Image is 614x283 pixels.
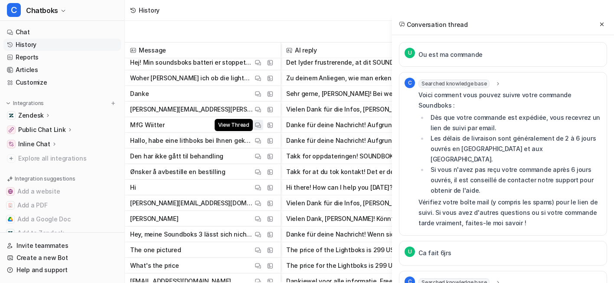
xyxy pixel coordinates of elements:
button: Add a websiteAdd a website [3,184,121,198]
li: Les délais de livraison sont généralement de 2 à 6 jours ouvrés en [GEOGRAPHIC_DATA] et aux [GEOG... [428,133,601,165]
p: MfG Wiitter [130,117,165,133]
p: Ou est ma commande [418,49,483,60]
img: menu_add.svg [110,100,116,106]
p: Inline Chat [18,140,50,148]
span: C [405,78,415,88]
button: Det lyder frustrerende, at dit SOUNDBOKS-batteri ikke længere lyser op. Jeg kan desværre ikke fin... [286,55,455,70]
p: Voici comment vous pouvez suivre votre commande Soundboks : [418,90,601,111]
div: History [139,6,160,15]
a: Chat [3,26,121,38]
button: Integrations [3,99,46,108]
img: Inline Chat [9,141,14,147]
span: Chatboks [26,4,58,16]
a: Invite teammates [3,240,121,252]
p: Woher [PERSON_NAME] ich ob die lightboks [PERSON_NAME] ist ? [130,70,253,86]
p: Ca fait 6jrs [418,248,451,258]
span: AI reply [284,43,457,58]
p: [PERSON_NAME][EMAIL_ADDRESS][PERSON_NAME][DOMAIN_NAME] [130,102,253,117]
a: Reports [3,51,121,63]
p: Den har ikke gått til behandling [130,148,223,164]
img: Add a website [8,189,13,194]
button: The price for the Lightboks is 299 USD in the [GEOGRAPHIC_DATA] or 299 EUR in the [GEOGRAPHIC_DAT... [286,258,455,273]
button: The price of the Lightboks is 299 USD in the [GEOGRAPHIC_DATA] or 299 EUR in the [GEOGRAPHIC_DATA... [286,242,455,258]
h2: Conversation thread [399,20,468,29]
a: History [3,39,121,51]
p: Zendesk [18,111,44,120]
span: U [405,247,415,257]
button: Danke für deine Nachricht! Aufgrund der hohen Nachfrage kann sich der Versand der Lightboks-Beste... [286,133,455,148]
p: What's the price [130,258,179,273]
p: Hey, meine Soundboks 3 lässt sich nicht mehr einschalten. [130,227,253,242]
p: Integrations [13,100,44,107]
img: Add a PDF [8,203,13,208]
a: Articles [3,64,121,76]
button: Hi there! How can I help you [DATE]? If you have any questions about your SOUNDBOKS order, produc... [286,180,455,195]
button: Vielen Dank für die Infos, [PERSON_NAME]! Ich habe dein Anliegen an unser Team weitergeleitet. Du... [286,102,455,117]
button: Takk for oppdateringen! SOUNDBOKS sender bestillinger til behandling veldig raskt, og det er vanl... [286,148,455,164]
img: Add to Zendesk [8,230,13,236]
img: Zendesk [9,113,14,118]
li: Dès que votre commande est expédiée, vous recevrez un lien de suivi par email. [428,112,601,133]
button: Danke für deine Nachricht! Wenn sich deine Soundboks Gen. 3 nicht mehr einschalten lässt, prüfe b... [286,227,455,242]
a: Explore all integrations [3,152,121,165]
button: Add to ZendeskAdd to Zendesk [3,226,121,240]
p: Ønsker å avbestille en bestilling [130,164,225,180]
p: Integration suggestions [15,175,75,183]
span: Searched knowledge base [418,79,490,88]
img: Public Chat Link [9,127,14,132]
span: C [7,3,21,17]
span: Message [128,43,277,58]
img: explore all integrations [7,154,16,163]
p: [PERSON_NAME] [130,211,178,227]
img: Add a Google Doc [8,217,13,222]
button: Sehr gerne, [PERSON_NAME]! Bei weiteren Fragen [PERSON_NAME] dich einfach wieder. Hab einen tolle... [286,86,455,102]
button: Takk for at du tok kontakt! Det er dessverre ikke [PERSON_NAME] å avbestille en bestilling [PERSO... [286,164,455,180]
button: Vielen Dank, [PERSON_NAME]! Könntest du mir bitte noch deine E-Mail-Adresse und dein Land nennen?... [286,211,455,227]
img: expand menu [5,100,11,106]
span: View Thread [215,119,253,131]
p: Hej! Min soundsboks batteri er stoppet med at lyse op, er den død? [130,55,253,70]
p: Public Chat Link [18,125,66,134]
p: [PERSON_NAME][EMAIL_ADDRESS][DOMAIN_NAME] Bestellnummer: 16892-5 Land: [GEOGRAPHIC_DATA] [130,195,253,211]
button: Danke für deine Nachricht! Aufgrund der sehr hohen Nachfrage kann sich der Versand deiner Lightbo... [286,117,455,133]
button: View Thread [253,120,263,130]
a: Create a new Bot [3,252,121,264]
p: Hallo, habe eine lithboks bei Ihnen gekauft. Leider ist noch keine Bestätigung bzw. Lieferung ein... [130,133,253,148]
p: Danke [130,86,149,102]
a: Help and support [3,264,121,276]
p: The one pictured [130,242,181,258]
button: Add a Google DocAdd a Google Doc [3,212,121,226]
button: Vielen Dank für die Infos, [PERSON_NAME]! Ich habe dein Anliegen an unser Support-Team weitergele... [286,195,455,211]
button: Add a PDFAdd a PDF [3,198,121,212]
p: Vérifiez votre boîte mail (y compris les spams) pour le lien de suivi. Si vous avez d'autres ques... [418,197,601,228]
span: Explore all integrations [18,151,118,165]
p: Hi [130,180,136,195]
span: U [405,48,415,58]
li: Si vous n'avez pas reçu votre commande après 6 jours ouvrés, il est conseillé de contacter notre ... [428,165,601,196]
button: Zu deinem Anliegen, wie man erkennt, ob die Lightboks [PERSON_NAME] aufgeladen ist, konnte ich in... [286,70,455,86]
a: Customize [3,76,121,89]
